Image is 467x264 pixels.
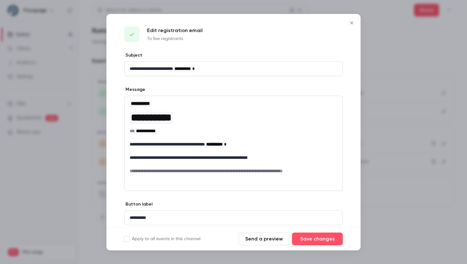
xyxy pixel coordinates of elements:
[124,236,200,242] label: Apply to all events in this channel
[147,36,203,42] p: To live registrants
[125,62,342,76] div: editor
[124,52,142,58] label: Subject
[125,96,342,178] div: editor
[147,27,203,34] p: Edit registration email
[125,211,342,225] div: editor
[239,233,289,245] button: Send a preview
[292,233,343,245] button: Save changes
[345,17,358,29] button: Close
[124,86,145,93] label: Message
[124,201,152,207] label: Button label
